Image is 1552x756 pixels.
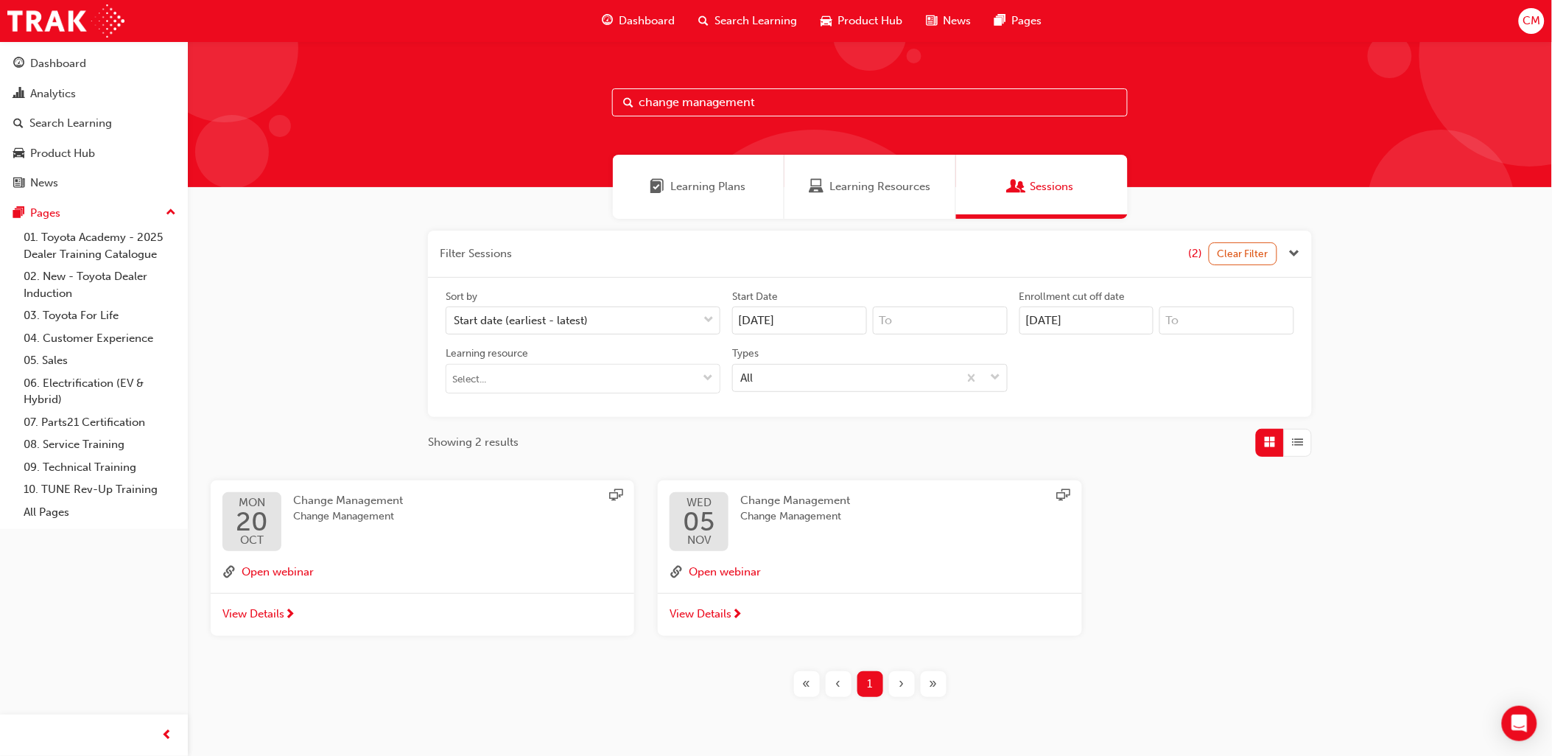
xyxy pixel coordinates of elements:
[1293,434,1304,451] span: List
[446,365,720,393] input: Learning resourcetoggle menu
[236,508,268,535] span: 20
[30,205,60,222] div: Pages
[18,411,182,434] a: 07. Parts21 Certification
[930,676,938,693] span: »
[162,727,173,745] span: prev-icon
[791,671,823,697] button: First page
[6,140,182,167] a: Product Hub
[658,593,1081,636] a: View Details
[868,676,873,693] span: 1
[899,676,905,693] span: ›
[886,671,918,697] button: Next page
[809,6,914,36] a: car-iconProduct Hub
[918,671,949,697] button: Last page
[1019,307,1154,335] input: Enrollment cut off date
[6,50,182,77] a: Dashboard
[30,55,86,72] div: Dashboard
[18,456,182,479] a: 09. Technical Training
[684,535,715,546] span: NOV
[222,492,622,551] a: MON20OCTChange ManagementChange Management
[1519,8,1545,34] button: CM
[740,508,850,525] span: Change Management
[1209,242,1278,265] button: Clear Filter
[1265,434,1276,451] span: Grid
[6,169,182,197] a: News
[13,177,24,190] span: news-icon
[714,13,797,29] span: Search Learning
[222,563,236,582] span: link-icon
[30,175,58,192] div: News
[13,207,24,220] span: pages-icon
[696,365,720,393] button: toggle menu
[18,265,182,304] a: 02. New - Toyota Dealer Induction
[803,676,811,693] span: «
[740,369,753,386] div: All
[6,80,182,108] a: Analytics
[236,497,268,508] span: MON
[1159,307,1294,335] input: To
[18,327,182,350] a: 04. Customer Experience
[446,346,528,361] div: Learning resource
[166,203,176,223] span: up-icon
[809,178,824,195] span: Learning Resources
[821,12,832,30] span: car-icon
[236,535,268,546] span: OCT
[684,508,715,535] span: 05
[687,6,809,36] a: search-iconSearch Learning
[13,147,24,161] span: car-icon
[293,508,403,525] span: Change Management
[873,307,1008,335] input: To
[670,492,1070,551] a: WED05NOVChange ManagementChange Management
[13,57,24,71] span: guage-icon
[18,501,182,524] a: All Pages
[838,13,902,29] span: Product Hub
[698,12,709,30] span: search-icon
[18,478,182,501] a: 10. TUNE Rev-Up Training
[7,4,124,38] img: Trak
[1019,290,1126,304] div: Enrollment cut off date
[242,563,314,582] button: Open webinar
[658,480,1081,636] button: WED05NOVChange ManagementChange Managementlink-iconOpen webinarView Details
[731,609,742,622] span: next-icon
[689,563,761,582] button: Open webinar
[446,290,477,304] div: Sort by
[732,346,759,361] div: Types
[18,433,182,456] a: 08. Service Training
[1057,489,1070,505] span: sessionType_ONLINE_URL-icon
[211,480,634,636] button: MON20OCTChange ManagementChange Managementlink-iconOpen webinarView Details
[18,226,182,265] a: 01. Toyota Academy - 2025 Dealer Training Catalogue
[732,307,867,335] input: Start Date
[428,434,519,451] span: Showing 2 results
[284,609,295,622] span: next-icon
[6,200,182,227] button: Pages
[836,676,841,693] span: ‹
[590,6,687,36] a: guage-iconDashboard
[829,178,930,195] span: Learning Resources
[18,349,182,372] a: 05. Sales
[1289,245,1300,262] button: Close the filter
[650,178,665,195] span: Learning Plans
[6,47,182,200] button: DashboardAnalyticsSearch LearningProduct HubNews
[30,85,76,102] div: Analytics
[211,593,634,636] a: View Details
[823,671,854,697] button: Previous page
[983,6,1053,36] a: pages-iconPages
[1011,13,1042,29] span: Pages
[854,671,886,697] button: Page 1
[991,368,1001,388] span: down-icon
[609,489,622,505] span: sessionType_ONLINE_URL-icon
[6,110,182,137] a: Search Learning
[1502,706,1537,741] div: Open Intercom Messenger
[914,6,983,36] a: news-iconNews
[784,155,956,219] a: Learning ResourcesLearning Resources
[703,311,714,330] span: down-icon
[612,88,1128,116] input: Search...
[29,115,112,132] div: Search Learning
[30,145,95,162] div: Product Hub
[1523,13,1540,29] span: CM
[670,606,731,623] span: View Details
[613,155,784,219] a: Learning PlansLearning Plans
[703,373,713,385] span: down-icon
[684,497,715,508] span: WED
